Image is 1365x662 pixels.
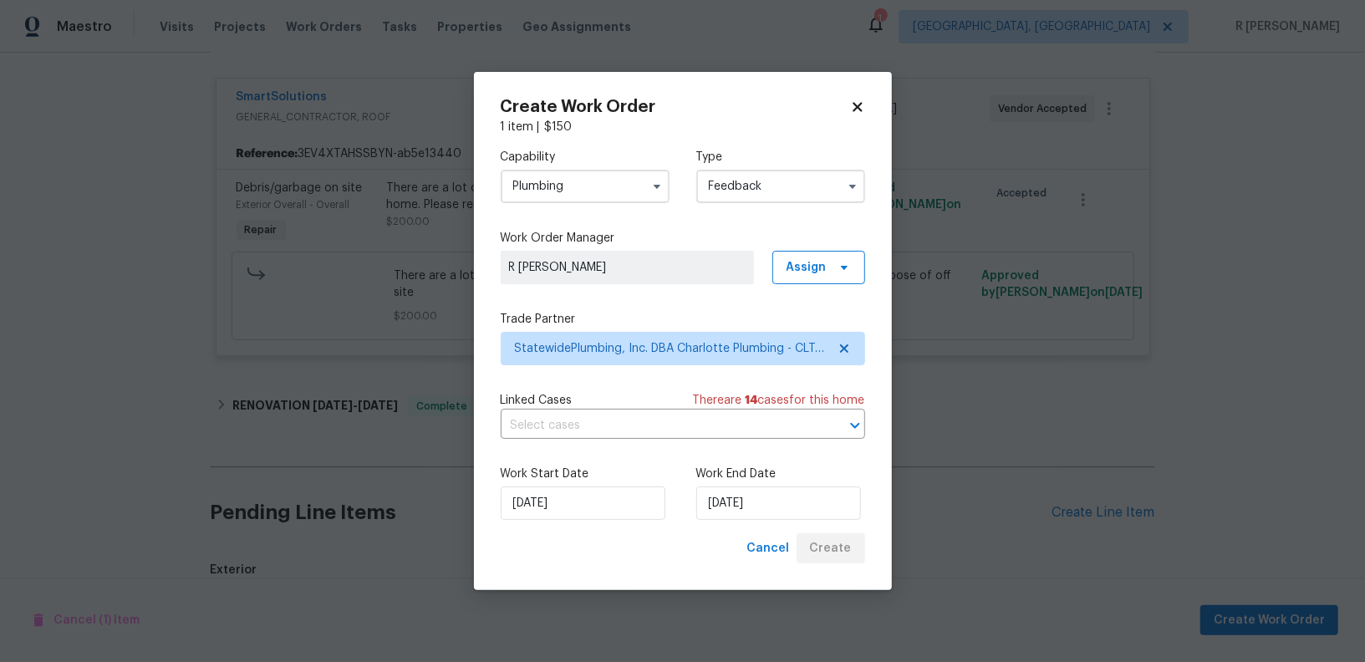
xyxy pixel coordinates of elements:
span: Assign [787,259,827,276]
button: Open [843,414,867,437]
label: Capability [501,149,670,165]
input: Select cases [501,413,818,439]
input: Select... [501,170,670,203]
span: Cancel [747,538,790,559]
div: 1 item | [501,119,865,135]
input: M/D/YYYY [696,486,861,520]
label: Trade Partner [501,311,865,328]
h2: Create Work Order [501,99,850,115]
label: Type [696,149,865,165]
label: Work End Date [696,466,865,482]
span: Linked Cases [501,392,573,409]
label: Work Start Date [501,466,670,482]
span: R [PERSON_NAME] [509,259,746,276]
span: $ 150 [545,121,573,133]
span: 14 [746,395,758,406]
button: Show options [843,176,863,196]
label: Work Order Manager [501,230,865,247]
input: M/D/YYYY [501,486,665,520]
span: There are case s for this home [693,392,865,409]
input: Select... [696,170,865,203]
button: Cancel [741,533,797,564]
span: StatewidePlumbing, Inc. DBA Charlotte Plumbing - CLT-S [515,340,827,357]
button: Show options [647,176,667,196]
